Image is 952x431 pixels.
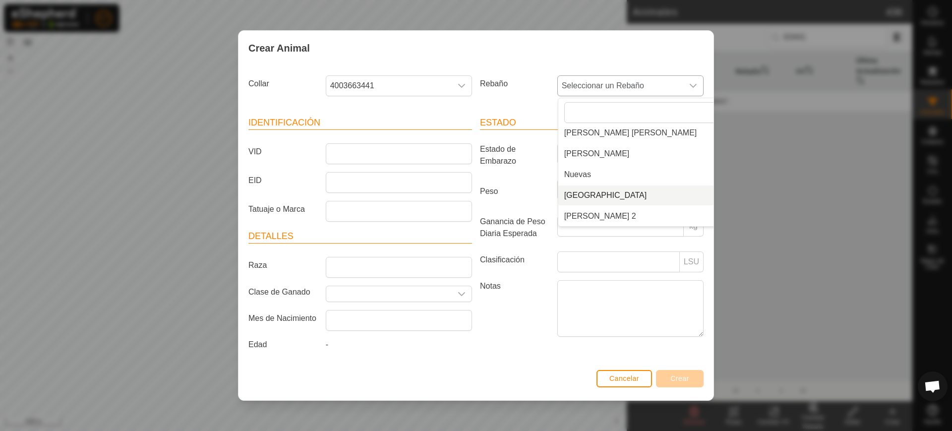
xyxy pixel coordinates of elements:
label: Tatuaje o Marca [244,201,322,218]
button: Cancelar [596,370,652,387]
div: Chat abierto [918,371,948,401]
label: Rebaño [476,75,553,92]
li: Nuevas [558,165,749,185]
label: Clase de Ganado [244,286,322,298]
label: Estado de Embarazo [476,143,553,167]
li: Prado Luengo [558,123,749,143]
span: Seleccionar un Rebaño [558,76,683,96]
header: Identificación [248,116,472,130]
li: Fresnada [558,144,749,164]
header: Estado [480,116,704,130]
label: Notas [476,280,553,336]
label: Mes de Nacimiento [244,310,322,327]
label: Collar [244,75,322,92]
button: Crear [656,370,704,387]
p-inputgroup-addon: LSU [680,251,704,272]
label: Clasificación [476,251,553,268]
span: - [326,340,328,349]
div: dropdown trigger [683,76,703,96]
span: 4003663441 [326,76,452,96]
span: [GEOGRAPHIC_DATA] [564,189,647,201]
label: Ganancia de Peso Diaria Esperada [476,216,553,240]
header: Detalles [248,230,472,244]
li: Pradilla 2 [558,206,749,226]
li: Ruanda [558,185,749,205]
label: EID [244,172,322,189]
div: dropdown trigger [452,286,472,302]
label: Raza [244,257,322,274]
span: [PERSON_NAME] [564,148,630,160]
label: VID [244,143,322,160]
span: Nuevas [564,169,591,181]
ul: Option List [558,61,749,226]
span: [PERSON_NAME] 2 [564,210,636,222]
label: Peso [476,179,553,204]
span: Crear Animal [248,41,310,56]
div: dropdown trigger [452,76,472,96]
span: Crear [670,374,689,382]
span: [PERSON_NAME] [PERSON_NAME] [564,127,697,139]
span: Cancelar [609,374,639,382]
label: Edad [244,339,322,351]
